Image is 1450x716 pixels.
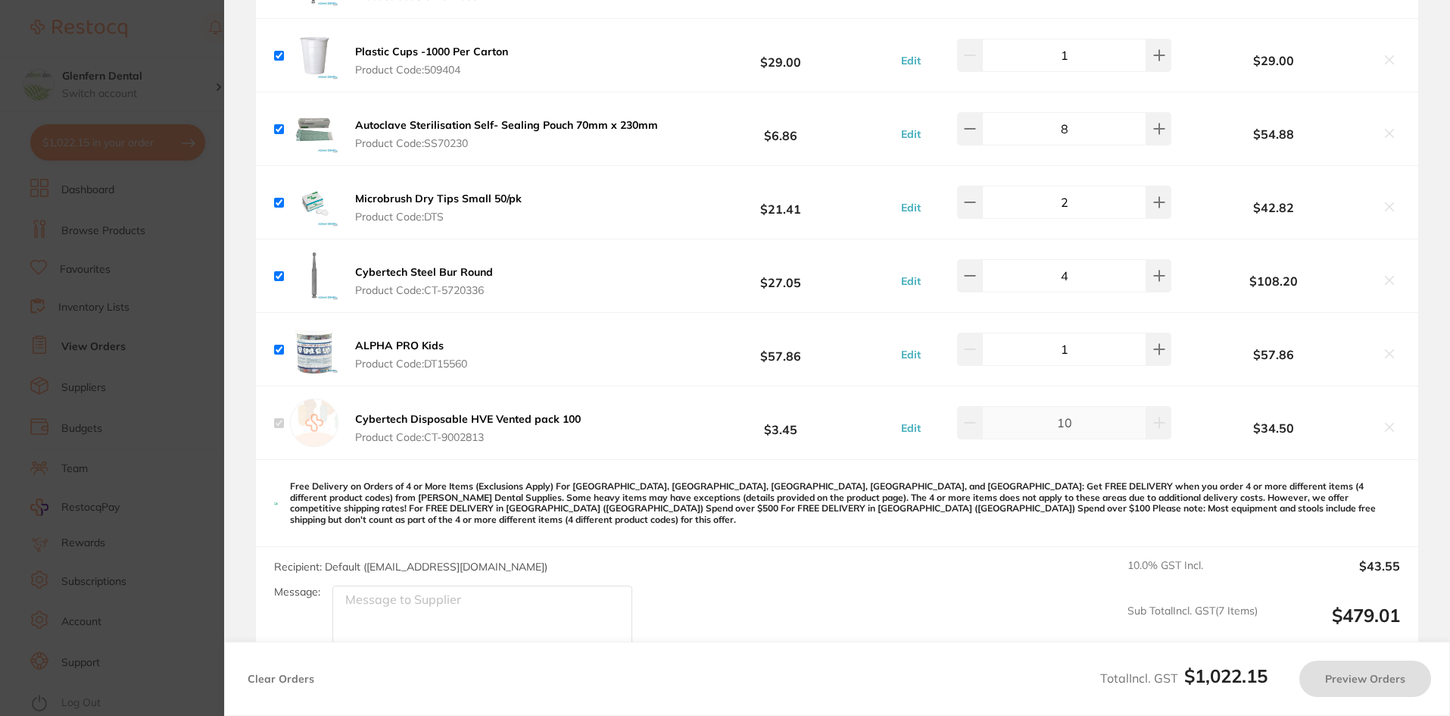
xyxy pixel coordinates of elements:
[897,348,925,361] button: Edit
[355,265,493,279] b: Cybertech Steel Bur Round
[355,358,467,370] span: Product Code: DT15560
[355,45,508,58] b: Plastic Cups -1000 Per Carton
[1175,127,1373,141] b: $54.88
[897,201,925,214] button: Edit
[355,412,581,426] b: Cybertech Disposable HVE Vented pack 100
[351,118,663,150] button: Autoclave Sterilisation Self- Sealing Pouch 70mm x 230mm Product Code:SS70230
[351,339,472,371] button: ALPHA PRO Kids Product Code:DT15560
[351,192,526,224] button: Microbrush Dry Tips Small 50/pk Product Code:DTS
[1270,605,1400,646] output: $479.01
[355,431,581,443] span: Product Code: CT-9002813
[351,412,585,444] button: Cybertech Disposable HVE Vented pack 100 Product Code:CT-9002813
[355,211,522,223] span: Product Code: DTS
[1175,54,1373,67] b: $29.00
[1127,559,1258,592] span: 10.0 % GST Incl.
[668,42,893,70] b: $29.00
[1175,421,1373,435] b: $34.50
[1299,661,1431,697] button: Preview Orders
[1127,605,1258,646] span: Sub Total Incl. GST ( 7 Items)
[351,45,513,77] button: Plastic Cups -1000 Per Carton Product Code:509404
[274,586,320,599] label: Message:
[243,661,319,697] button: Clear Orders
[355,118,658,132] b: Autoclave Sterilisation Self- Sealing Pouch 70mm x 230mm
[897,274,925,288] button: Edit
[355,284,493,296] span: Product Code: CT-5720336
[668,262,893,290] b: $27.05
[274,560,547,574] span: Recipient: Default ( [EMAIL_ADDRESS][DOMAIN_NAME] )
[290,178,338,227] img: cm1xZG1nNA
[668,336,893,364] b: $57.86
[897,54,925,67] button: Edit
[668,409,893,437] b: $3.45
[355,137,658,149] span: Product Code: SS70230
[897,127,925,141] button: Edit
[290,105,338,153] img: NWJmaDdwZg
[1270,559,1400,592] output: $43.55
[668,115,893,143] b: $6.86
[290,399,338,447] img: empty.jpg
[1184,664,1268,687] b: $1,022.15
[1175,274,1373,288] b: $108.20
[355,192,522,205] b: Microbrush Dry Tips Small 50/pk
[290,481,1400,525] p: Free Delivery on Orders of 4 or More Items (Exclusions Apply) For [GEOGRAPHIC_DATA], [GEOGRAPHIC_...
[290,31,338,80] img: b3FocjM1MA
[1175,348,1373,361] b: $57.86
[897,421,925,435] button: Edit
[1175,201,1373,214] b: $42.82
[290,325,338,374] img: bWhxaTZoZA
[355,64,508,76] span: Product Code: 509404
[355,339,444,352] b: ALPHA PRO Kids
[290,252,338,300] img: MmN5NW1jNw
[668,189,893,217] b: $21.41
[1100,671,1268,686] span: Total Incl. GST
[351,265,497,297] button: Cybertech Steel Bur Round Product Code:CT-5720336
